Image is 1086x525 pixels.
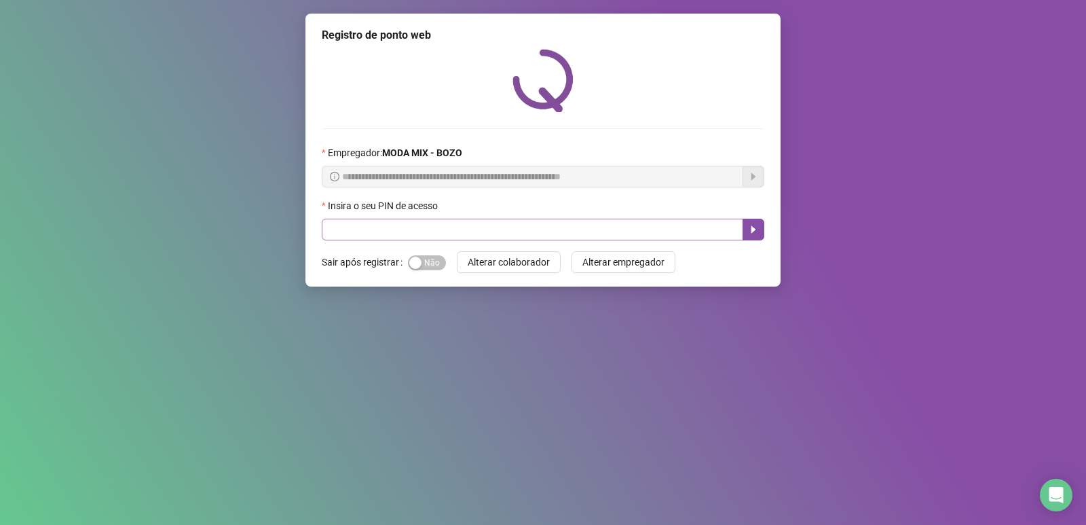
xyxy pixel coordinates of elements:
div: Registro de ponto web [322,27,764,43]
strong: MODA MIX - BOZO [382,147,462,158]
label: Sair após registrar [322,251,408,273]
button: Alterar colaborador [457,251,561,273]
label: Insira o seu PIN de acesso [322,198,447,213]
span: Alterar empregador [582,255,664,270]
span: info-circle [330,172,339,181]
img: QRPoint [512,49,574,112]
span: Empregador : [328,145,462,160]
div: Open Intercom Messenger [1040,479,1072,511]
span: Alterar colaborador [468,255,550,270]
span: caret-right [748,224,759,235]
button: Alterar empregador [572,251,675,273]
